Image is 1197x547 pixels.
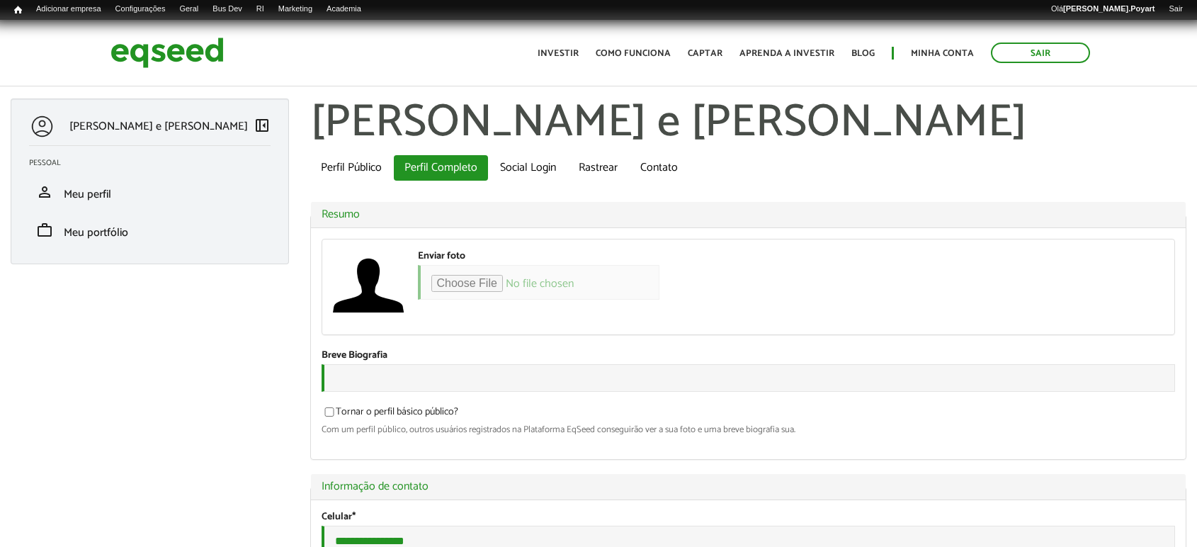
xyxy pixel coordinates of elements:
a: Ver perfil do usuário. [333,250,404,321]
h1: [PERSON_NAME] e [PERSON_NAME] [310,98,1187,148]
a: Investir [538,49,579,58]
h2: Pessoal [29,159,281,167]
li: Meu portfólio [18,211,281,249]
a: Captar [688,49,722,58]
a: Marketing [271,4,319,15]
img: EqSeed [110,34,224,72]
label: Breve Biografia [322,351,387,361]
a: Aprenda a investir [739,49,834,58]
a: Blog [851,49,875,58]
a: Adicionar empresa [29,4,108,15]
label: Celular [322,512,356,522]
label: Tornar o perfil básico público? [322,407,458,422]
span: work [36,222,53,239]
a: Configurações [108,4,173,15]
a: Sair [991,43,1090,63]
li: Meu perfil [18,173,281,211]
a: Geral [172,4,205,15]
a: Perfil Público [310,155,392,181]
img: Foto de Gabriel Machado e Silva Poyart [333,250,404,321]
a: Social Login [489,155,567,181]
label: Enviar foto [418,252,465,261]
a: Minha conta [911,49,974,58]
div: Com um perfil público, outros usuários registrados na Plataforma EqSeed conseguirão ver a sua fot... [322,425,1176,434]
a: Sair [1162,4,1190,15]
p: [PERSON_NAME] e [PERSON_NAME] [69,120,248,133]
a: Olá[PERSON_NAME].Poyart [1044,4,1162,15]
a: RI [249,4,271,15]
strong: [PERSON_NAME].Poyart [1063,4,1155,13]
a: Início [7,4,29,17]
span: Meu portfólio [64,223,128,242]
a: Rastrear [568,155,628,181]
a: Como funciona [596,49,671,58]
a: Informação de contato [322,481,1176,492]
input: Tornar o perfil básico público? [317,407,342,417]
a: workMeu portfólio [29,222,271,239]
a: personMeu perfil [29,184,271,201]
span: Este campo é obrigatório. [352,509,356,525]
span: left_panel_close [254,117,271,134]
a: Resumo [322,209,1176,220]
span: Meu perfil [64,185,111,204]
a: Academia [319,4,368,15]
span: person [36,184,53,201]
a: Colapsar menu [254,117,271,137]
a: Bus Dev [205,4,249,15]
span: Início [14,5,22,15]
a: Contato [630,155,688,181]
a: Perfil Completo [394,155,488,181]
